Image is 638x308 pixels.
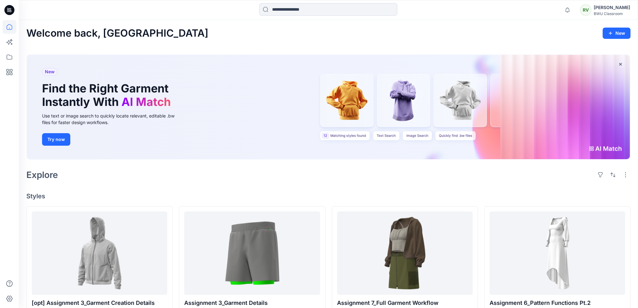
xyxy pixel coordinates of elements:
[26,28,208,39] h2: Welcome back, [GEOGRAPHIC_DATA]
[337,211,473,295] a: Assignment 7_Full Garment Workflow
[26,192,630,200] h4: Styles
[580,4,591,16] div: RV
[490,211,625,295] a: Assignment 6_Pattern Functions Pt.2
[337,299,473,307] p: Assignment 7_Full Garment Workflow
[490,299,625,307] p: Assignment 6_Pattern Functions Pt.2
[42,82,174,109] h1: Find the Right Garment Instantly With
[45,68,55,76] span: New
[26,170,58,180] h2: Explore
[184,211,320,295] a: Assignment 3_Garment Details
[184,299,320,307] p: Assignment 3_Garment Details
[42,112,183,126] div: Use text or image search to quickly locate relevant, editable .bw files for faster design workflows.
[603,28,630,39] button: New
[121,95,171,109] span: AI Match
[32,299,167,307] p: [opt] Assignment 3_Garment Creation Details
[32,211,167,295] a: [opt] Assignment 3_Garment Creation Details
[594,4,630,11] div: [PERSON_NAME]
[42,133,70,146] button: Try now
[594,11,630,16] div: BWU Classroom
